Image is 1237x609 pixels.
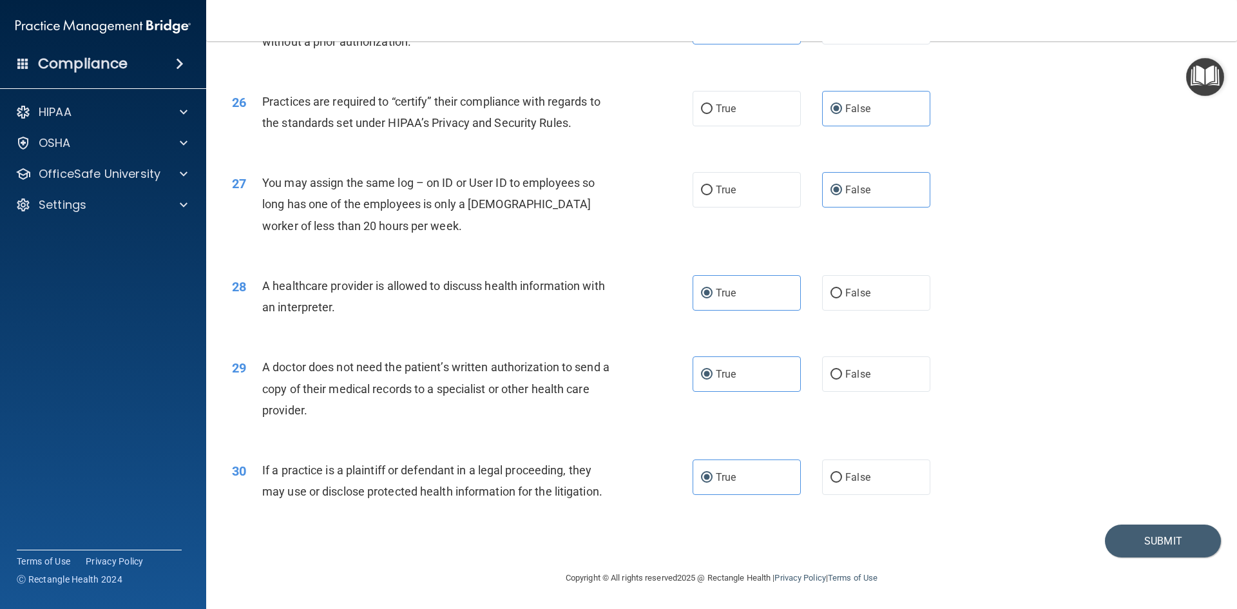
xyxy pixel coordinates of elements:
[845,184,870,196] span: False
[262,360,609,416] span: A doctor does not need the patient’s written authorization to send a copy of their medical record...
[232,176,246,191] span: 27
[828,573,877,583] a: Terms of Use
[262,13,602,48] span: Appointment reminders are allowed under the HIPAA Privacy Rule without a prior authorization.
[15,104,187,120] a: HIPAA
[701,370,713,380] input: True
[232,95,246,110] span: 26
[830,104,842,114] input: False
[486,557,957,599] div: Copyright © All rights reserved 2025 @ Rectangle Health | |
[830,289,842,298] input: False
[262,95,600,130] span: Practices are required to “certify” their compliance with regards to the standards set under HIPA...
[15,197,187,213] a: Settings
[39,197,86,213] p: Settings
[39,135,71,151] p: OSHA
[830,473,842,483] input: False
[701,186,713,195] input: True
[716,102,736,115] span: True
[845,471,870,483] span: False
[830,370,842,380] input: False
[716,184,736,196] span: True
[39,104,72,120] p: HIPAA
[39,166,160,182] p: OfficeSafe University
[86,555,144,568] a: Privacy Policy
[701,104,713,114] input: True
[716,368,736,380] span: True
[15,166,187,182] a: OfficeSafe University
[262,176,595,232] span: You may assign the same log – on ID or User ID to employees so long has one of the employees is o...
[38,55,128,73] h4: Compliance
[845,102,870,115] span: False
[232,360,246,376] span: 29
[716,287,736,299] span: True
[17,573,122,586] span: Ⓒ Rectangle Health 2024
[830,186,842,195] input: False
[716,471,736,483] span: True
[262,279,605,314] span: A healthcare provider is allowed to discuss health information with an interpreter.
[701,473,713,483] input: True
[845,287,870,299] span: False
[15,14,191,39] img: PMB logo
[1186,58,1224,96] button: Open Resource Center
[232,279,246,295] span: 28
[701,289,713,298] input: True
[774,573,825,583] a: Privacy Policy
[17,555,70,568] a: Terms of Use
[845,368,870,380] span: False
[1105,525,1221,557] button: Submit
[262,463,602,498] span: If a practice is a plaintiff or defendant in a legal proceeding, they may use or disclose protect...
[232,463,246,479] span: 30
[1173,520,1222,569] iframe: Drift Widget Chat Controller
[15,135,187,151] a: OSHA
